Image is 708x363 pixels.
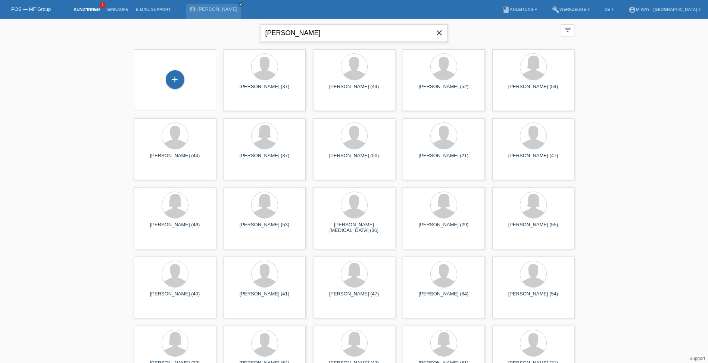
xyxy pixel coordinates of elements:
[103,7,132,12] a: Einkäufe
[502,6,510,13] i: book
[409,153,479,165] div: [PERSON_NAME] (21)
[564,26,572,34] i: filter_list
[100,2,106,8] span: 1
[548,7,593,12] a: buildWerkzeuge ▾
[239,3,243,6] i: close
[70,7,103,12] a: Kund*innen
[319,291,389,303] div: [PERSON_NAME] (47)
[409,84,479,96] div: [PERSON_NAME] (52)
[319,84,389,96] div: [PERSON_NAME] (44)
[230,84,300,96] div: [PERSON_NAME] (37)
[409,291,479,303] div: [PERSON_NAME] (64)
[230,153,300,165] div: [PERSON_NAME] (37)
[140,153,210,165] div: [PERSON_NAME] (44)
[140,222,210,234] div: [PERSON_NAME] (46)
[11,6,51,12] a: POS — MF Group
[498,153,568,165] div: [PERSON_NAME] (47)
[499,7,541,12] a: bookAnleitung ▾
[629,6,636,13] i: account_circle
[498,222,568,234] div: [PERSON_NAME] (55)
[498,84,568,96] div: [PERSON_NAME] (54)
[166,73,184,86] div: Kund*in hinzufügen
[409,222,479,234] div: [PERSON_NAME] (29)
[140,291,210,303] div: [PERSON_NAME] (40)
[132,7,175,12] a: E-Mail Support
[435,28,444,37] i: close
[552,6,559,13] i: build
[197,6,237,12] a: [PERSON_NAME]
[261,24,447,42] input: Suche...
[230,291,300,303] div: [PERSON_NAME] (41)
[498,291,568,303] div: [PERSON_NAME] (54)
[230,222,300,234] div: [PERSON_NAME] (53)
[601,7,617,12] a: DE ▾
[319,222,389,234] div: [PERSON_NAME][MEDICAL_DATA] (36)
[689,356,705,361] a: Support
[625,7,704,12] a: account_circlem-way - [GEOGRAPHIC_DATA] ▾
[238,2,243,7] a: close
[319,153,389,165] div: [PERSON_NAME] (50)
